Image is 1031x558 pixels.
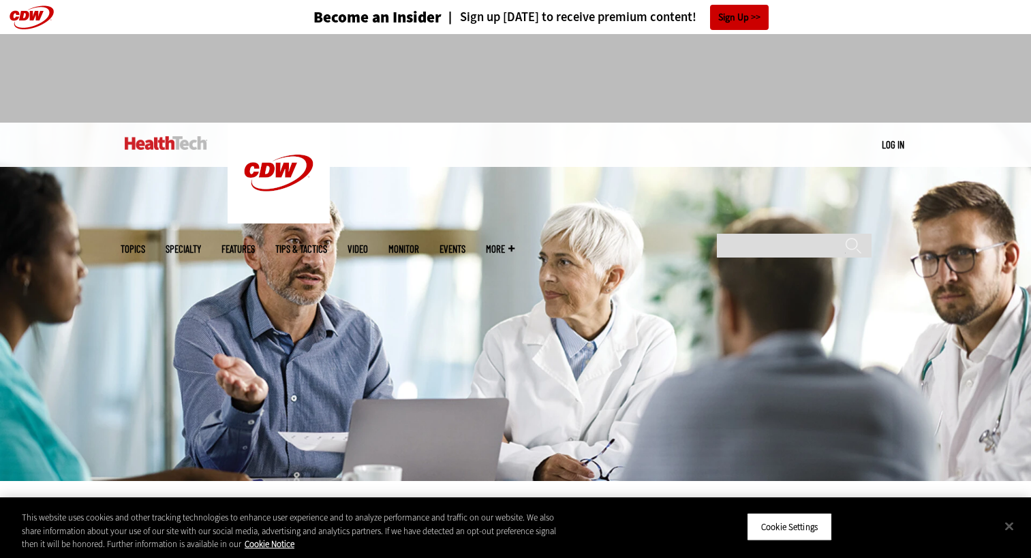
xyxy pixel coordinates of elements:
img: Home [125,136,207,150]
a: Log in [882,138,904,151]
a: Video [348,244,368,254]
h3: Become an Insider [313,10,442,25]
a: Tips & Tactics [275,244,327,254]
span: Topics [121,244,145,254]
div: User menu [882,138,904,152]
span: Specialty [166,244,201,254]
img: Home [228,123,330,223]
a: CDW [228,213,330,227]
a: MonITor [388,244,419,254]
span: More [486,244,514,254]
iframe: advertisement [268,48,764,109]
a: Sign Up [710,5,769,30]
a: Sign up [DATE] to receive premium content! [442,11,696,24]
a: More information about your privacy [245,538,294,550]
button: Cookie Settings [747,512,832,541]
a: Events [440,244,465,254]
a: Become an Insider [262,10,442,25]
div: This website uses cookies and other tracking technologies to enhance user experience and to analy... [22,511,567,551]
a: Features [221,244,255,254]
button: Close [994,511,1024,541]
